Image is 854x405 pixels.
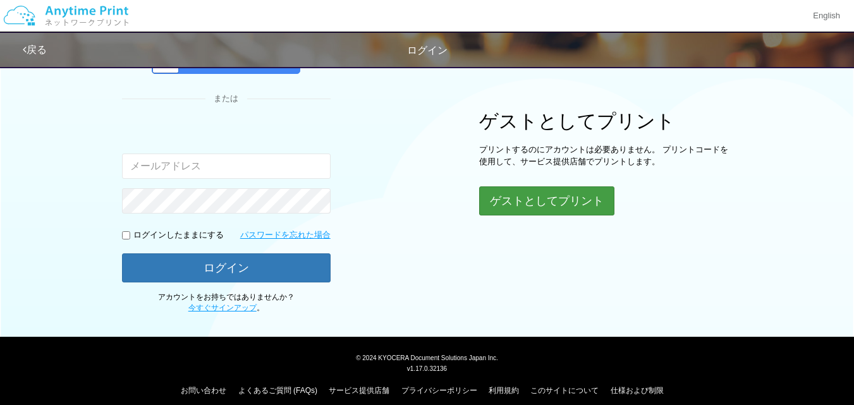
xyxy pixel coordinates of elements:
[530,386,599,395] a: このサイトについて
[238,386,317,395] a: よくあるご質問 (FAQs)
[407,365,447,372] span: v1.17.0.32136
[329,386,389,395] a: サービス提供店舗
[122,253,331,282] button: ログイン
[356,353,498,361] span: © 2024 KYOCERA Document Solutions Japan Inc.
[181,386,226,395] a: お問い合わせ
[489,386,519,395] a: 利用規約
[23,44,47,55] a: 戻る
[188,303,257,312] a: 今すぐサインアップ
[407,45,448,56] span: ログイン
[611,386,664,395] a: 仕様および制限
[479,144,732,167] p: プリントするのにアカウントは必要ありません。 プリントコードを使用して、サービス提供店舗でプリントします。
[122,93,331,105] div: または
[479,111,732,131] h1: ゲストとしてプリント
[122,292,331,313] p: アカウントをお持ちではありませんか？
[133,229,224,241] p: ログインしたままにする
[479,186,614,215] button: ゲストとしてプリント
[188,303,264,312] span: 。
[401,386,477,395] a: プライバシーポリシー
[122,154,331,179] input: メールアドレス
[240,229,331,241] a: パスワードを忘れた場合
